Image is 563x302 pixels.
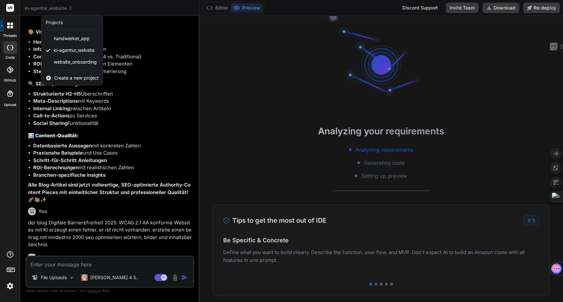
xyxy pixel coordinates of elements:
[54,47,94,53] span: ki-agentur_website
[3,33,17,38] label: threads
[4,102,16,108] label: Upload
[5,280,16,292] img: settings
[4,78,16,83] label: GitHub
[54,59,97,65] span: website_onboarding
[46,19,63,26] div: Projects
[54,35,90,42] span: handwerker_app
[54,75,99,81] span: Create a new project
[6,55,15,60] label: code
